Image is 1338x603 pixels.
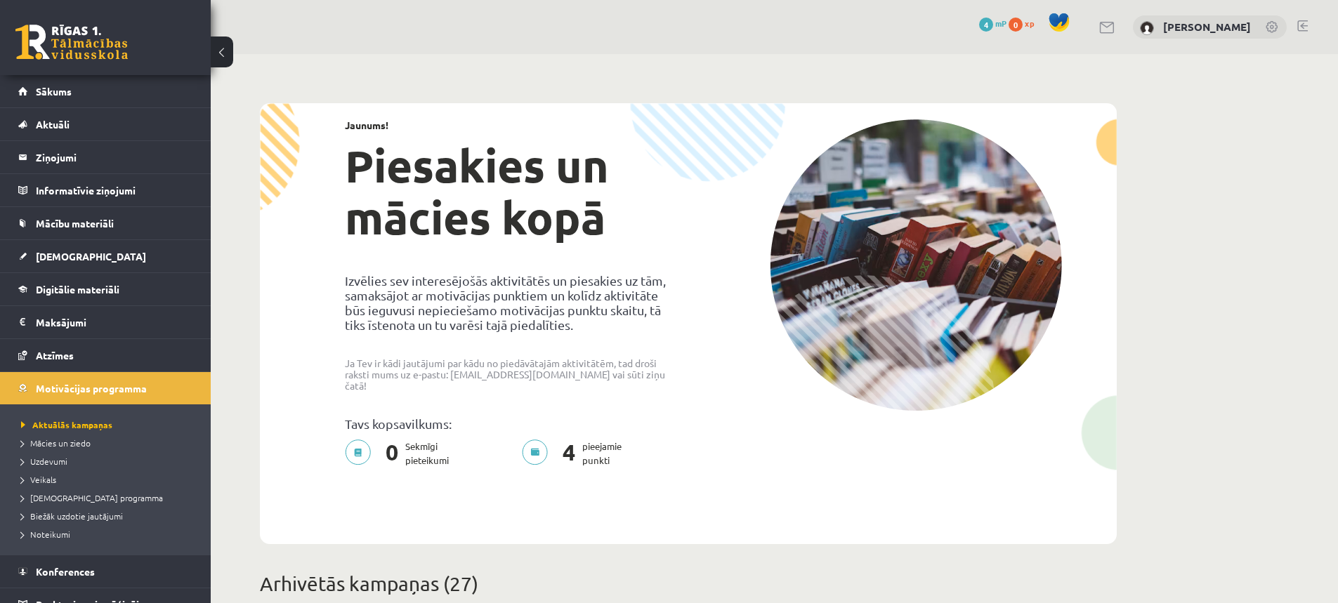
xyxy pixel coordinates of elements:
[1140,21,1154,35] img: Alina Berjoza
[18,372,193,404] a: Motivācijas programma
[36,118,70,131] span: Aktuāli
[21,529,70,540] span: Noteikumi
[18,240,193,272] a: [DEMOGRAPHIC_DATA]
[18,555,193,588] a: Konferences
[345,416,678,431] p: Tavs kopsavilkums:
[18,108,193,140] a: Aktuāli
[21,437,91,449] span: Mācies un ziedo
[15,25,128,60] a: Rīgas 1. Tālmācības vidusskola
[345,119,388,131] strong: Jaunums!
[36,85,72,98] span: Sākums
[36,565,95,578] span: Konferences
[36,174,193,206] legend: Informatīvie ziņojumi
[522,439,630,468] p: pieejamie punkti
[36,283,119,296] span: Digitālie materiāli
[979,18,993,32] span: 4
[18,306,193,338] a: Maksājumi
[770,119,1062,411] img: campaign-image-1c4f3b39ab1f89d1fca25a8facaab35ebc8e40cf20aedba61fd73fb4233361ac.png
[995,18,1006,29] span: mP
[36,306,193,338] legend: Maksājumi
[979,18,1006,29] a: 4 mP
[21,510,197,522] a: Biežāk uzdotie jautājumi
[21,456,67,467] span: Uzdevumi
[21,418,197,431] a: Aktuālās kampaņas
[21,437,197,449] a: Mācies un ziedo
[21,492,163,503] span: [DEMOGRAPHIC_DATA] programma
[379,439,405,468] span: 0
[1009,18,1041,29] a: 0 xp
[18,75,193,107] a: Sākums
[36,217,114,230] span: Mācību materiāli
[345,140,678,244] h1: Piesakies un mācies kopā
[1025,18,1034,29] span: xp
[18,273,193,305] a: Digitālie materiāli
[556,439,582,468] span: 4
[1009,18,1023,32] span: 0
[18,207,193,239] a: Mācību materiāli
[21,510,123,522] span: Biežāk uzdotie jautājumi
[36,141,193,173] legend: Ziņojumi
[21,528,197,541] a: Noteikumi
[18,141,193,173] a: Ziņojumi
[1163,20,1251,34] a: [PERSON_NAME]
[345,439,457,468] p: Sekmīgi pieteikumi
[36,250,146,263] span: [DEMOGRAPHIC_DATA]
[21,474,56,485] span: Veikals
[345,357,678,391] p: Ja Tev ir kādi jautājumi par kādu no piedāvātajām aktivitātēm, tad droši raksti mums uz e-pastu: ...
[36,382,147,395] span: Motivācijas programma
[260,569,1117,599] p: Arhivētās kampaņas (27)
[345,273,678,332] p: Izvēlies sev interesējošās aktivitātēs un piesakies uz tām, samaksājot ar motivācijas punktiem un...
[18,339,193,371] a: Atzīmes
[36,349,74,362] span: Atzīmes
[21,455,197,468] a: Uzdevumi
[21,491,197,504] a: [DEMOGRAPHIC_DATA] programma
[21,473,197,486] a: Veikals
[21,419,112,430] span: Aktuālās kampaņas
[18,174,193,206] a: Informatīvie ziņojumi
